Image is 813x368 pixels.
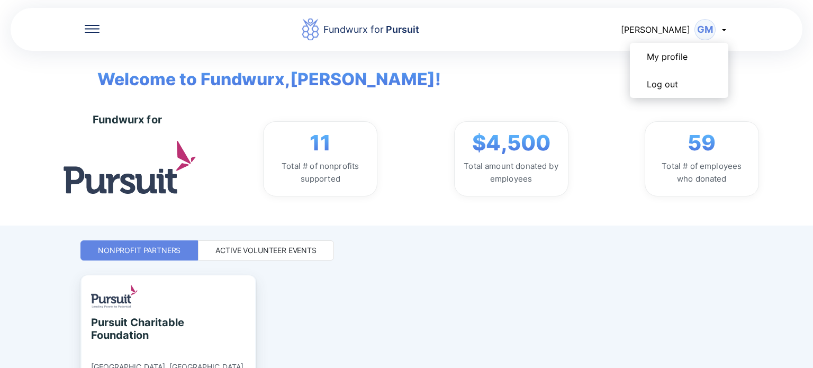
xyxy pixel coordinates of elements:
[82,51,441,92] span: Welcome to Fundwurx, [PERSON_NAME] !
[384,24,419,35] span: Pursuit
[647,51,688,62] div: My profile
[694,19,716,40] div: GM
[323,22,419,37] div: Fundwurx for
[93,113,162,126] div: Fundwurx for
[91,316,188,342] div: Pursuit Charitable Foundation
[621,24,690,35] span: [PERSON_NAME]
[654,160,750,185] div: Total # of employees who donated
[310,130,331,156] span: 11
[215,245,317,256] div: Active Volunteer Events
[688,130,716,156] span: 59
[647,79,678,89] div: Log out
[272,160,368,185] div: Total # of nonprofits supported
[472,130,550,156] span: $4,500
[463,160,559,185] div: Total amount donated by employees
[98,245,180,256] div: Nonprofit Partners
[64,141,196,193] img: logo.jpg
